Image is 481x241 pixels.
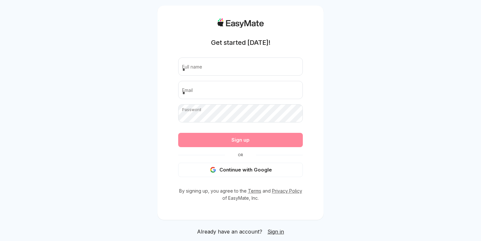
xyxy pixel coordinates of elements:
a: Terms [248,188,261,194]
a: Privacy Policy [272,188,302,194]
p: By signing up, you agree to the and of EasyMate, Inc. [178,187,303,202]
a: Sign in [267,228,284,235]
span: Or [225,152,256,158]
span: Sign in [267,228,284,235]
span: Already have an account? [197,228,262,235]
h1: Get started [DATE]! [211,38,270,47]
button: Continue with Google [178,163,303,177]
